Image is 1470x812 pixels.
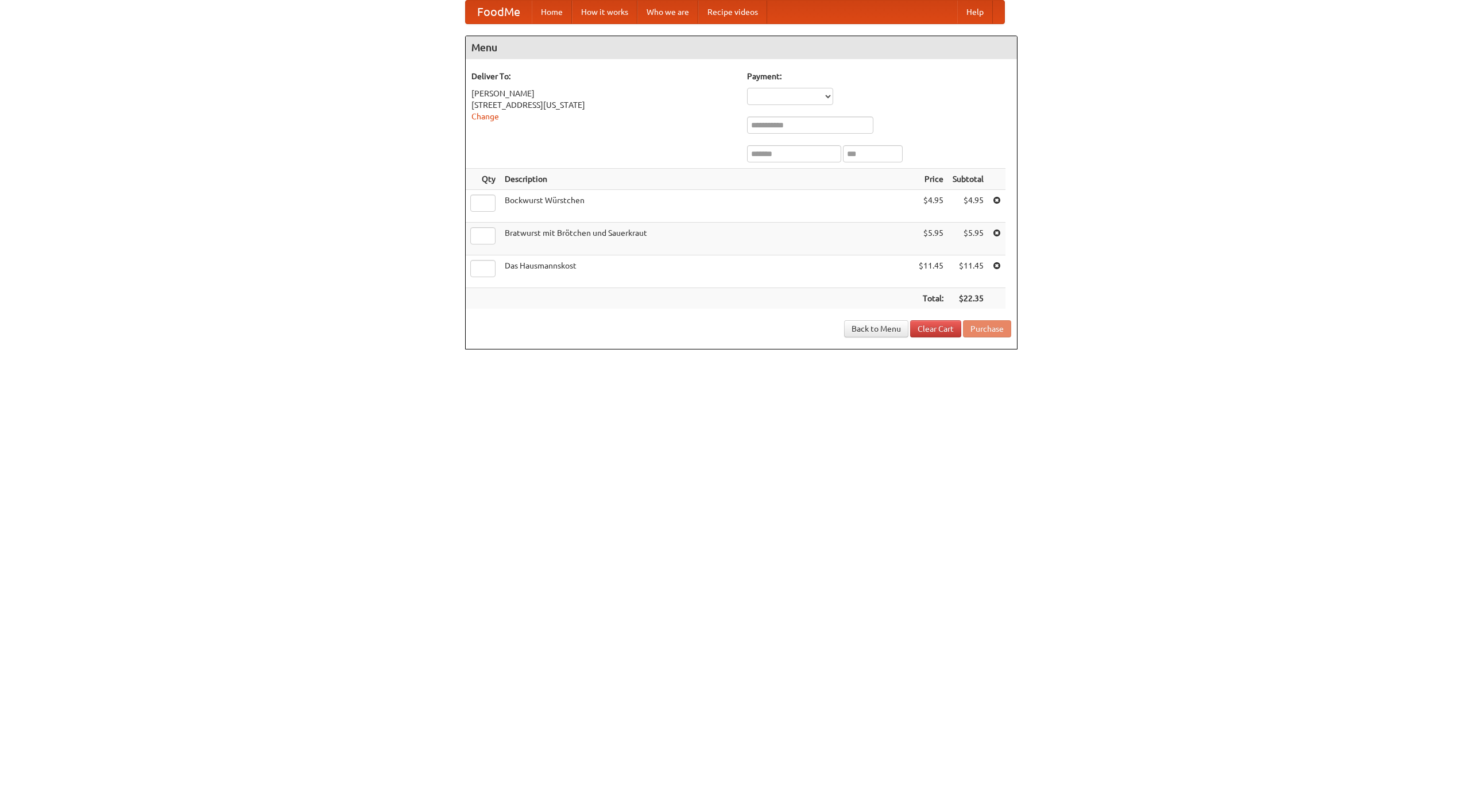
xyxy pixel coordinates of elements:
[466,169,500,190] th: Qty
[471,99,736,111] div: [STREET_ADDRESS][US_STATE]
[914,190,948,223] td: $4.95
[963,320,1011,337] button: Purchase
[910,320,961,337] a: Clear Cart
[914,169,948,190] th: Price
[471,112,499,121] a: Change
[914,255,948,288] td: $11.45
[948,288,988,309] th: $22.35
[948,255,988,288] td: $11.45
[471,88,736,99] div: [PERSON_NAME]
[471,71,736,82] h5: Deliver To:
[466,36,1017,59] h4: Menu
[500,169,914,190] th: Description
[500,190,914,223] td: Bockwurst Würstchen
[844,320,908,337] a: Back to Menu
[500,255,914,288] td: Das Hausmannskost
[572,1,637,24] a: How it works
[914,223,948,255] td: $5.95
[466,1,532,24] a: FoodMe
[948,223,988,255] td: $5.95
[698,1,767,24] a: Recipe videos
[500,223,914,255] td: Bratwurst mit Brötchen und Sauerkraut
[637,1,698,24] a: Who we are
[532,1,572,24] a: Home
[948,169,988,190] th: Subtotal
[948,190,988,223] td: $4.95
[914,288,948,309] th: Total:
[957,1,993,24] a: Help
[747,71,1011,82] h5: Payment:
